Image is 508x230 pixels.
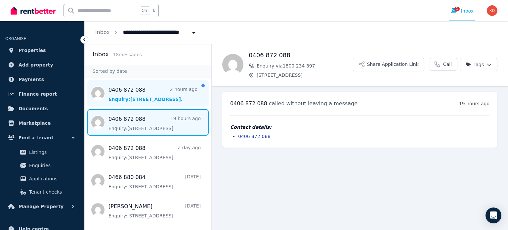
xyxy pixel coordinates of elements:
a: [PERSON_NAME][DATE]Enquiry:[STREET_ADDRESS]. [108,203,201,219]
span: Manage Property [19,203,63,210]
button: Share Application Link [353,58,424,71]
div: Inbox [450,8,474,14]
a: 0406 872 08819 hours agoEnquiry:[STREET_ADDRESS]. [108,115,201,132]
span: Marketplace [19,119,51,127]
a: Properties [5,44,79,57]
a: Listings [8,146,76,159]
span: 0406 872 088 [230,100,267,107]
button: Manage Property [5,200,79,213]
span: [STREET_ADDRESS] [257,72,353,78]
div: Open Intercom Messenger [486,207,501,223]
a: 0406 872 0882 hours agoEnquiry:[STREET_ADDRESS]. [108,86,197,103]
span: Finance report [19,90,57,98]
a: Add property [5,58,79,71]
img: Kevin Dinh [487,5,497,16]
a: Marketplace [5,116,79,130]
span: Add property [19,61,53,69]
a: Applications [8,172,76,185]
h4: Contact details: [230,124,489,130]
span: Tenant checks [29,188,74,196]
a: 0406 872 088a day agoEnquiry:[STREET_ADDRESS]. [108,144,201,161]
a: Call [430,58,457,70]
span: Properties [19,46,46,54]
span: Tags [466,61,484,68]
span: Applications [29,175,74,183]
a: 0466 880 084[DATE]Enquiry:[STREET_ADDRESS]. [108,173,201,190]
a: Inbox [95,29,110,35]
a: Documents [5,102,79,115]
time: 19 hours ago [459,101,489,106]
span: Documents [19,105,48,113]
a: Tenant checks [8,185,76,199]
span: 18 message s [113,52,142,57]
img: RentBetter [11,6,56,16]
span: Enquiry via 1800 234 397 [257,63,353,69]
a: Enquiries [8,159,76,172]
span: Listings [29,148,74,156]
h2: Inbox [93,50,109,59]
span: Enquiries [29,161,74,169]
span: ORGANISE [5,36,26,41]
span: Call [443,61,452,68]
span: Ctrl [140,6,150,15]
img: 0406 872 088 [222,54,243,75]
nav: Breadcrumb [85,21,208,44]
span: called without leaving a message [269,100,358,107]
button: Tags [460,58,497,71]
span: 1 [454,7,460,11]
a: 0406 872 088 [238,134,271,139]
button: Find a tenant [5,131,79,144]
a: Payments [5,73,79,86]
span: k [153,8,155,13]
span: Payments [19,75,44,83]
div: Sorted by date [85,65,211,77]
span: Find a tenant [19,134,54,142]
h1: 0406 872 088 [249,51,353,60]
a: Finance report [5,87,79,101]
